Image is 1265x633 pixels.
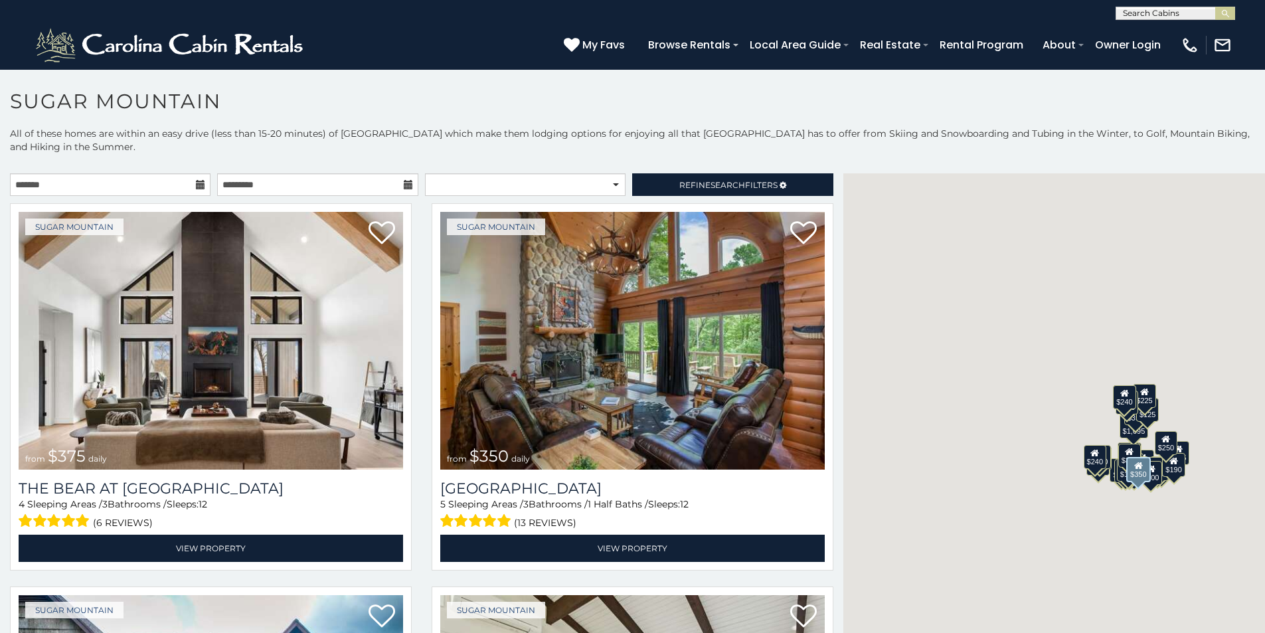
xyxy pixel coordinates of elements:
[1084,445,1106,469] div: $240
[711,180,745,190] span: Search
[1118,444,1141,468] div: $300
[1114,385,1136,409] div: $240
[933,33,1030,56] a: Rental Program
[1167,441,1189,465] div: $155
[1117,458,1139,482] div: $175
[564,37,628,54] a: My Favs
[447,219,545,235] a: Sugar Mountain
[853,33,927,56] a: Real Estate
[790,220,817,248] a: Add to favorites
[19,497,403,531] div: Sleeping Areas / Bathrooms / Sleeps:
[199,498,207,510] span: 12
[1115,459,1138,483] div: $155
[1120,414,1149,438] div: $1,095
[1127,457,1151,482] div: $350
[440,497,825,531] div: Sleeping Areas / Bathrooms / Sleeps:
[588,498,648,510] span: 1 Half Baths /
[25,219,124,235] a: Sugar Mountain
[93,514,153,531] span: (6 reviews)
[1118,442,1140,466] div: $190
[102,498,108,510] span: 3
[514,514,576,531] span: (13 reviews)
[1139,461,1162,485] div: $500
[19,212,403,470] img: The Bear At Sugar Mountain
[680,498,689,510] span: 12
[641,33,737,56] a: Browse Rentals
[1088,33,1167,56] a: Owner Login
[447,454,467,464] span: from
[632,173,833,196] a: RefineSearchFilters
[582,37,625,53] span: My Favs
[1036,33,1082,56] a: About
[440,212,825,470] a: Grouse Moor Lodge from $350 daily
[33,25,309,65] img: White-1-2.png
[1181,36,1199,54] img: phone-regular-white.png
[19,212,403,470] a: The Bear At Sugar Mountain from $375 daily
[19,535,403,562] a: View Property
[19,498,25,510] span: 4
[440,480,825,497] h3: Grouse Moor Lodge
[1146,457,1169,481] div: $195
[1163,453,1185,477] div: $190
[1213,36,1232,54] img: mail-regular-white.png
[440,480,825,497] a: [GEOGRAPHIC_DATA]
[88,454,107,464] span: daily
[369,603,395,631] a: Add to favorites
[1155,431,1177,455] div: $250
[447,602,545,618] a: Sugar Mountain
[523,498,529,510] span: 3
[19,480,403,497] a: The Bear At [GEOGRAPHIC_DATA]
[19,480,403,497] h3: The Bear At Sugar Mountain
[25,602,124,618] a: Sugar Mountain
[743,33,847,56] a: Local Area Guide
[440,535,825,562] a: View Property
[48,446,86,466] span: $375
[679,180,778,190] span: Refine Filters
[440,498,446,510] span: 5
[25,454,45,464] span: from
[1136,398,1159,422] div: $125
[790,603,817,631] a: Add to favorites
[440,212,825,470] img: Grouse Moor Lodge
[1132,450,1154,474] div: $200
[369,220,395,248] a: Add to favorites
[469,446,509,466] span: $350
[1134,384,1156,408] div: $225
[511,454,530,464] span: daily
